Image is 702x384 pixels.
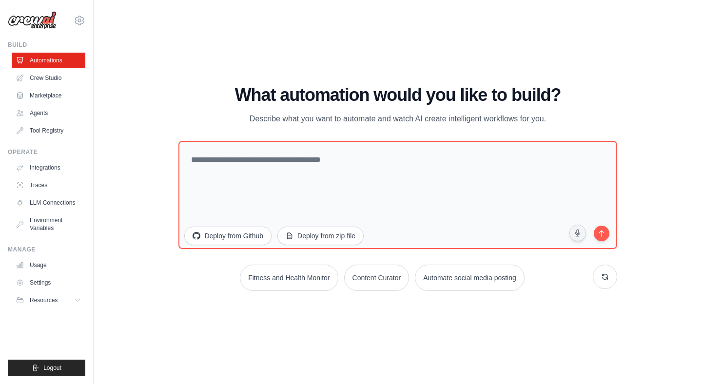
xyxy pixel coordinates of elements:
button: Resources [12,292,85,308]
a: Environment Variables [12,212,85,236]
img: Logo [8,11,57,30]
a: LLM Connections [12,195,85,211]
div: Manage [8,246,85,253]
a: Automations [12,53,85,68]
div: Operate [8,148,85,156]
button: Automate social media posting [415,265,525,291]
a: Integrations [12,160,85,175]
span: Resources [30,296,58,304]
button: Logout [8,360,85,376]
button: Deploy from Github [184,227,272,245]
a: Crew Studio [12,70,85,86]
a: Usage [12,257,85,273]
iframe: Chat Widget [653,337,702,384]
a: Traces [12,177,85,193]
p: Describe what you want to automate and watch AI create intelligent workflows for you. [234,113,562,125]
a: Marketplace [12,88,85,103]
button: Fitness and Health Monitor [240,265,338,291]
a: Agents [12,105,85,121]
h1: What automation would you like to build? [178,85,617,105]
a: Tool Registry [12,123,85,138]
span: Logout [43,364,61,372]
button: Content Curator [344,265,409,291]
div: Build [8,41,85,49]
button: Deploy from zip file [277,227,364,245]
a: Settings [12,275,85,290]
